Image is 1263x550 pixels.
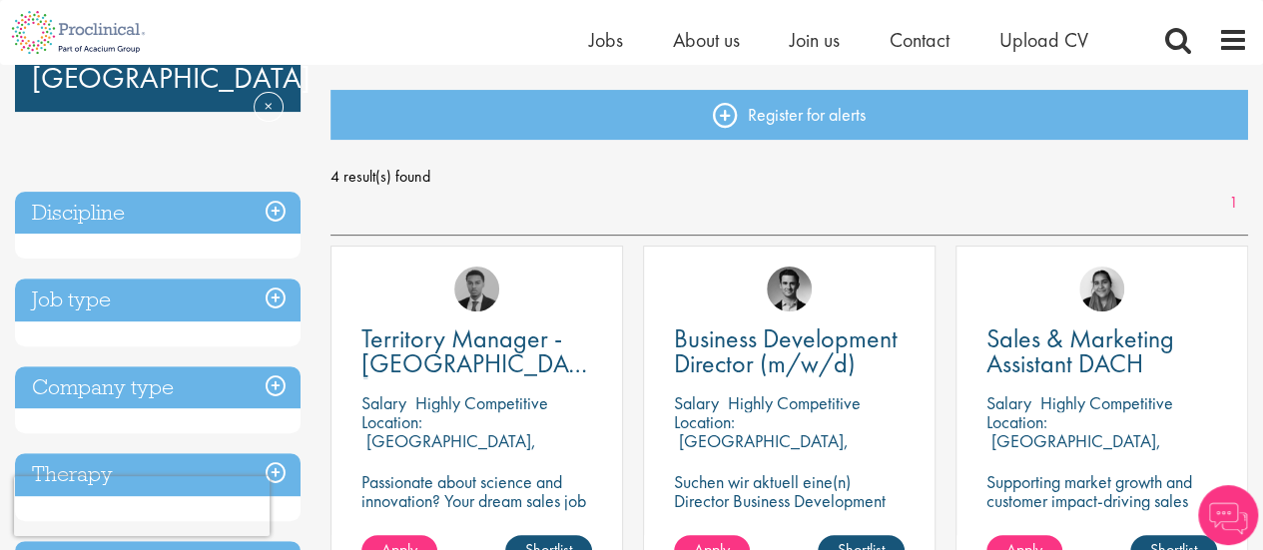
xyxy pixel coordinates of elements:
a: Contact [890,27,949,53]
img: Chatbot [1198,485,1258,545]
img: Max Slevogt [767,267,812,311]
p: Highly Competitive [728,391,861,414]
iframe: reCAPTCHA [14,476,270,536]
div: [GEOGRAPHIC_DATA] [15,26,301,112]
h3: Discipline [15,192,301,235]
span: Location: [674,410,735,433]
a: Register for alerts [330,90,1248,140]
a: About us [673,27,740,53]
span: Salary [986,391,1031,414]
p: [GEOGRAPHIC_DATA], [GEOGRAPHIC_DATA] [361,429,536,471]
h3: Therapy [15,453,301,496]
span: Business Development Director (m/w/d) [674,321,898,380]
p: [GEOGRAPHIC_DATA], [GEOGRAPHIC_DATA] [674,429,849,471]
img: Anjali Parbhu [1079,267,1124,311]
span: Salary [674,391,719,414]
span: Location: [361,410,422,433]
span: Salary [361,391,406,414]
span: 4 result(s) found [330,162,1248,192]
h3: Job type [15,278,301,321]
p: [GEOGRAPHIC_DATA], [GEOGRAPHIC_DATA] [986,429,1161,471]
p: Highly Competitive [1040,391,1173,414]
a: Remove [254,92,284,150]
span: Territory Manager - [GEOGRAPHIC_DATA], [GEOGRAPHIC_DATA] [361,321,609,405]
a: Sales & Marketing Assistant DACH [986,326,1217,376]
p: Passionate about science and innovation? Your dream sales job as Territory Manager awaits! [361,472,592,529]
img: Carl Gbolade [454,267,499,311]
a: Business Development Director (m/w/d) [674,326,905,376]
a: 1 [1219,192,1248,215]
a: Territory Manager - [GEOGRAPHIC_DATA], [GEOGRAPHIC_DATA] [361,326,592,376]
span: Sales & Marketing Assistant DACH [986,321,1174,380]
a: Upload CV [999,27,1088,53]
h3: Company type [15,366,301,409]
span: Location: [986,410,1047,433]
a: Join us [790,27,840,53]
p: Highly Competitive [415,391,548,414]
a: Jobs [589,27,623,53]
